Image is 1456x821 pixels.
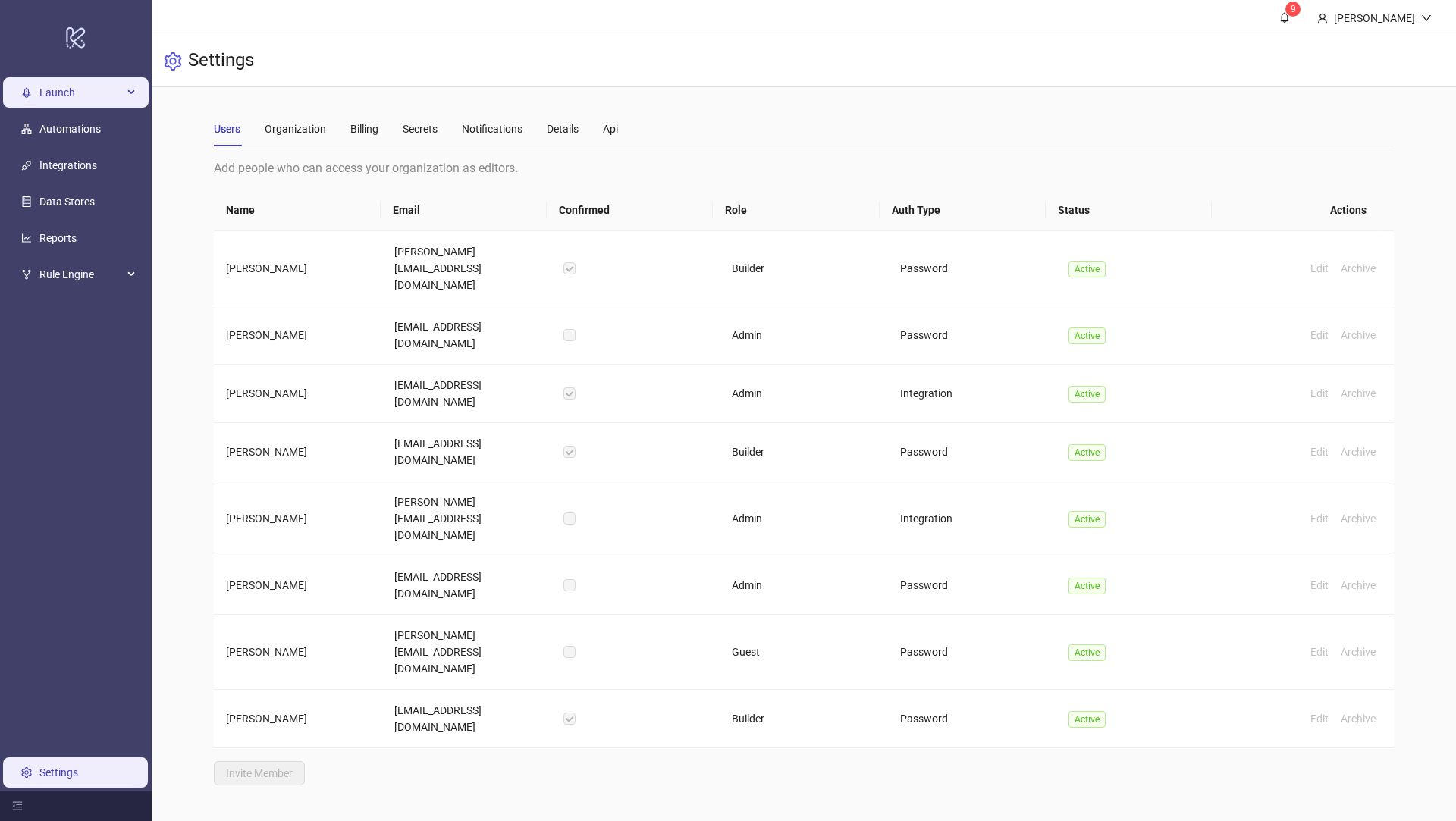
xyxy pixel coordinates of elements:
[1068,386,1106,403] span: Active
[1068,644,1106,661] span: Active
[1068,261,1106,277] span: Active
[39,77,123,108] span: Launch
[1068,711,1106,728] span: Active
[214,121,240,137] div: Users
[214,481,382,556] td: [PERSON_NAME]
[265,121,326,137] div: Organization
[547,190,713,231] th: Confirmed
[214,190,380,231] th: Name
[1335,326,1382,344] button: Archive
[214,761,305,785] button: Invite Member
[603,121,618,137] div: Api
[39,259,123,290] span: Rule Engine
[1304,326,1335,344] button: Edit
[720,423,888,481] td: Builder
[39,196,95,208] a: Data Stores
[39,123,101,135] a: Automations
[21,269,32,280] span: fork
[1068,327,1106,344] span: Active
[403,121,438,137] div: Secrets
[164,52,182,71] span: setting
[1212,190,1378,231] th: Actions
[1304,443,1335,461] button: Edit
[188,49,254,74] h3: Settings
[39,232,77,244] a: Reports
[1335,643,1382,661] button: Archive
[547,121,579,137] div: Details
[1304,259,1335,277] button: Edit
[1068,444,1106,461] span: Active
[382,556,551,615] td: [EMAIL_ADDRESS][DOMAIN_NAME]
[888,690,1056,748] td: Password
[888,423,1056,481] td: Password
[214,365,382,423] td: [PERSON_NAME]
[720,306,888,365] td: Admin
[214,158,1394,177] div: Add people who can access your organization as editors.
[1335,710,1382,728] button: Archive
[888,481,1056,556] td: Integration
[1285,2,1301,17] sup: 9
[1291,4,1296,14] span: 9
[1279,12,1290,23] span: bell
[382,365,551,423] td: [EMAIL_ADDRESS][DOMAIN_NAME]
[1068,578,1106,594] span: Active
[720,615,888,690] td: Guest
[382,306,551,365] td: [EMAIL_ADDRESS][DOMAIN_NAME]
[888,365,1056,423] td: Integration
[1068,511,1106,528] span: Active
[720,231,888,306] td: Builder
[12,801,23,811] span: menu-fold
[214,306,382,365] td: [PERSON_NAME]
[720,690,888,748] td: Builder
[1304,643,1335,661] button: Edit
[713,190,879,231] th: Role
[1335,443,1382,461] button: Archive
[21,87,32,98] span: rocket
[1421,13,1432,24] span: down
[39,159,97,171] a: Integrations
[382,481,551,556] td: [PERSON_NAME][EMAIL_ADDRESS][DOMAIN_NAME]
[214,423,382,481] td: [PERSON_NAME]
[1335,259,1382,277] button: Archive
[1328,10,1421,27] div: [PERSON_NAME]
[888,306,1056,365] td: Password
[214,231,382,306] td: [PERSON_NAME]
[39,766,78,779] a: Settings
[888,231,1056,306] td: Password
[880,190,1046,231] th: Auth Type
[888,615,1056,690] td: Password
[382,231,551,306] td: [PERSON_NAME][EMAIL_ADDRESS][DOMAIN_NAME]
[350,121,378,137] div: Billing
[1335,384,1382,403] button: Archive
[214,690,382,748] td: [PERSON_NAME]
[1335,576,1382,594] button: Archive
[888,556,1056,615] td: Password
[720,365,888,423] td: Admin
[1335,509,1382,528] button: Archive
[214,615,382,690] td: [PERSON_NAME]
[1304,710,1335,728] button: Edit
[1304,576,1335,594] button: Edit
[1304,384,1335,403] button: Edit
[1304,509,1335,528] button: Edit
[382,690,551,748] td: [EMAIL_ADDRESS][DOMAIN_NAME]
[381,190,547,231] th: Email
[720,556,888,615] td: Admin
[720,481,888,556] td: Admin
[214,556,382,615] td: [PERSON_NAME]
[462,121,522,137] div: Notifications
[1317,13,1328,24] span: user
[1046,190,1212,231] th: Status
[382,615,551,690] td: [PERSON_NAME][EMAIL_ADDRESS][DOMAIN_NAME]
[382,423,551,481] td: [EMAIL_ADDRESS][DOMAIN_NAME]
